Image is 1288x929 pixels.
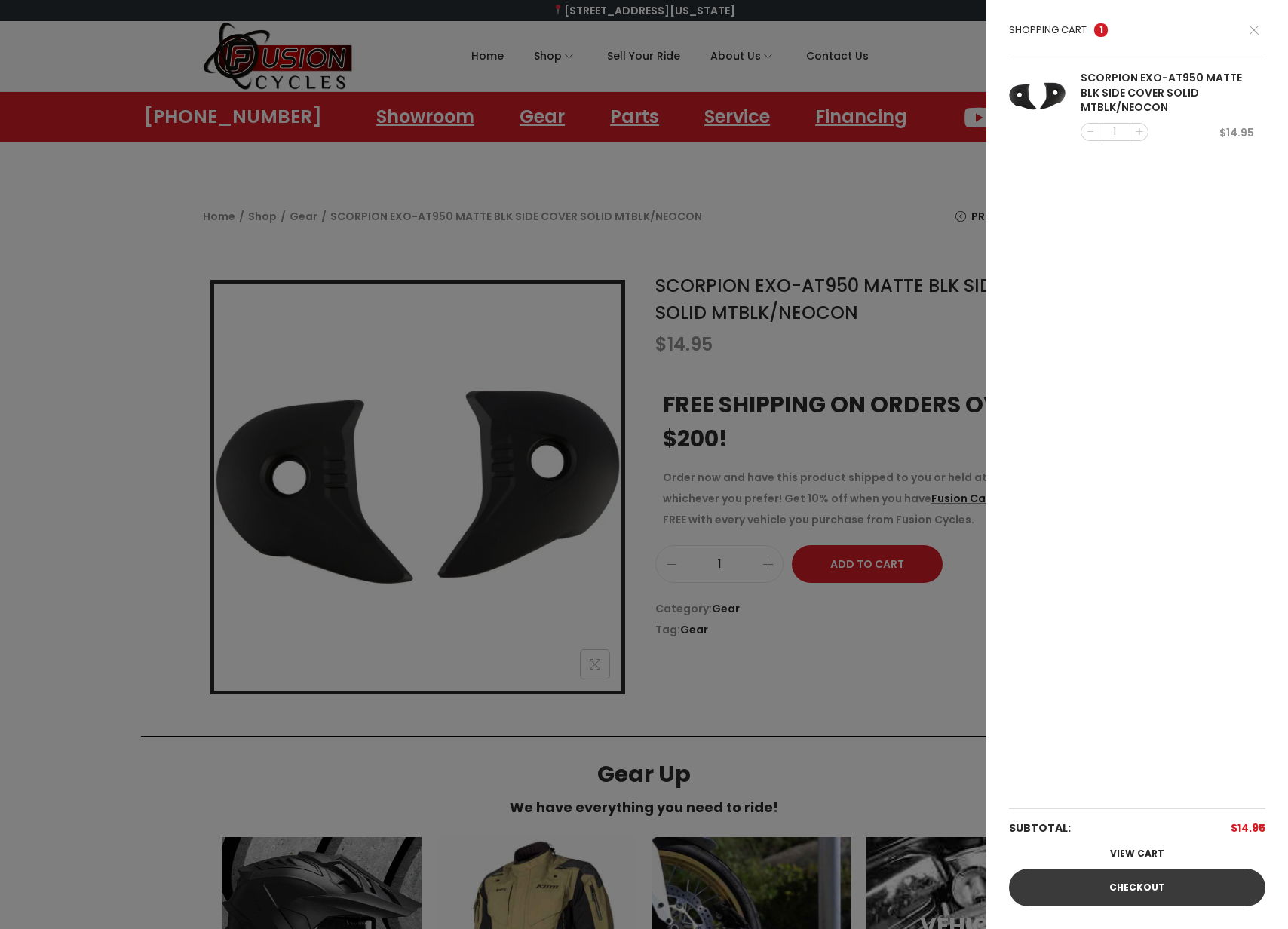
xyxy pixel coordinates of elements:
[1009,68,1066,124] img: SCORPION EXO-AT950 MATTE BLK SIDE COVER SOLID MTBLK/NEOCON
[1009,839,1265,869] a: View cart
[1231,820,1237,835] span: $
[1009,23,1087,38] h4: Shopping cart
[1009,817,1071,839] strong: Subtotal:
[1231,820,1265,835] bdi: 14.95
[1219,125,1254,140] span: 14.95
[1009,869,1265,906] a: Checkout
[1219,125,1226,140] span: $
[1081,71,1254,115] a: SCORPION EXO-AT950 MATTE BLK SIDE COVER SOLID MTBLK/NEOCON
